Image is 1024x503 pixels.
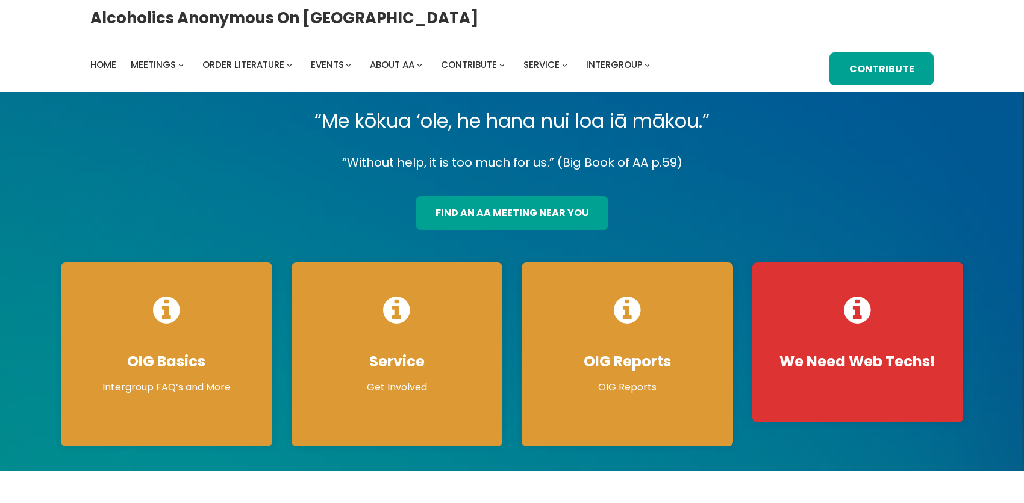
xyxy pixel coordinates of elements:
[499,62,505,67] button: Contribute submenu
[311,58,344,71] span: Events
[764,353,952,371] h4: We Need Web Techs!
[441,58,497,71] span: Contribute
[346,62,351,67] button: Events submenu
[534,380,721,395] p: OIG Reports
[90,57,654,73] nav: Intergroup
[311,57,344,73] a: Events
[90,58,116,71] span: Home
[73,380,260,395] p: Intergroup FAQ’s and More
[416,196,608,230] a: find an aa meeting near you
[304,353,491,371] h4: Service
[90,57,116,73] a: Home
[829,52,934,86] a: Contribute
[131,58,176,71] span: Meetings
[417,62,422,67] button: About AA submenu
[586,58,643,71] span: Intergroup
[441,57,497,73] a: Contribute
[73,353,260,371] h4: OIG Basics
[131,57,176,73] a: Meetings
[586,57,643,73] a: Intergroup
[562,62,567,67] button: Service submenu
[178,62,184,67] button: Meetings submenu
[523,57,560,73] a: Service
[370,57,414,73] a: About AA
[645,62,650,67] button: Intergroup submenu
[370,58,414,71] span: About AA
[287,62,292,67] button: Order Literature submenu
[534,353,721,371] h4: OIG Reports
[523,58,560,71] span: Service
[90,4,479,32] a: Alcoholics Anonymous on [GEOGRAPHIC_DATA]
[51,152,973,173] p: “Without help, it is too much for us.” (Big Book of AA p.59)
[51,104,973,138] p: “Me kōkua ‘ole, he hana nui loa iā mākou.”
[304,380,491,395] p: Get Involved
[202,58,284,71] span: Order Literature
